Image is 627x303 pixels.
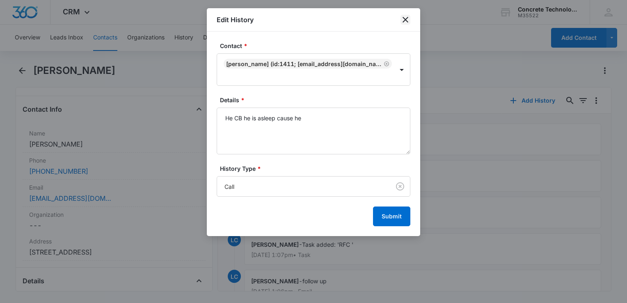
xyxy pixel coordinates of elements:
[373,207,410,226] button: Submit
[217,108,410,154] textarea: He CB he is asleep cause he
[220,96,414,104] label: Details
[382,61,389,67] div: Remove Jon Green (ID:1411; Djjoneg@yahoo.com; 8596309986)
[220,164,414,173] label: History Type
[400,15,410,25] button: close
[394,180,407,193] button: Clear
[226,60,382,67] div: [PERSON_NAME] (ID:1411; [EMAIL_ADDRESS][DOMAIN_NAME]; 8596309986)
[217,15,254,25] h1: Edit History
[220,41,414,50] label: Contact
